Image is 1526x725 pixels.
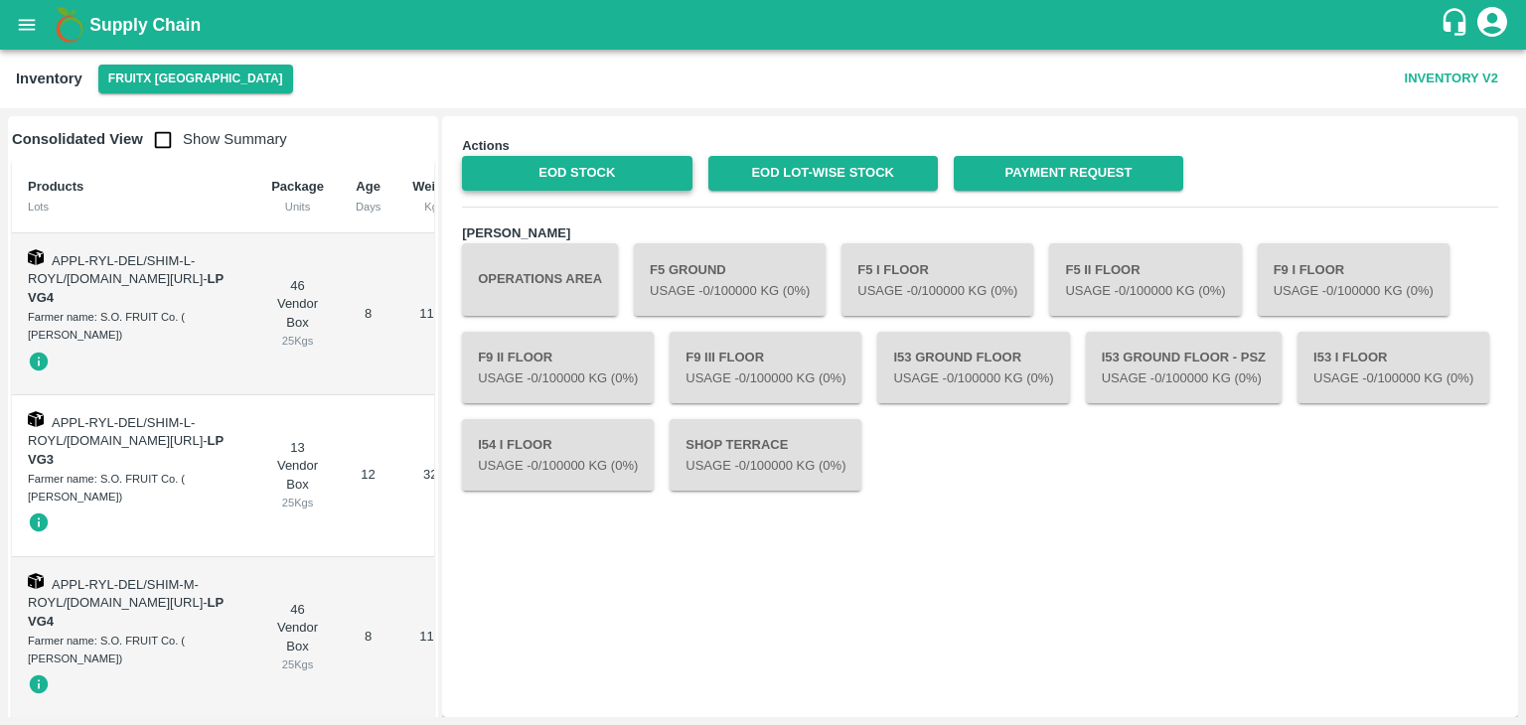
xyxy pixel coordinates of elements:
div: 46 Vendor Box [271,277,324,351]
div: customer-support [1440,7,1474,43]
td: 8 [340,233,396,395]
button: I53 Ground FloorUsage -0/100000 Kg (0%) [877,332,1069,403]
strong: LP VG4 [28,595,224,629]
div: Days [356,198,381,216]
img: box [28,411,44,427]
button: I53 I FloorUsage -0/100000 Kg (0%) [1297,332,1489,403]
button: F9 II FloorUsage -0/100000 Kg (0%) [462,332,654,403]
span: APPL-RYL-DEL/SHIM-M-ROYL/[DOMAIN_NAME][URL] [28,577,203,611]
div: 25 Kgs [271,655,324,673]
a: Supply Chain [89,11,1440,39]
p: Usage - 0 /100000 Kg (0%) [1313,369,1473,388]
div: Units [271,198,324,216]
span: APPL-RYL-DEL/SHIM-L-ROYL/[DOMAIN_NAME][URL] [28,415,203,449]
span: 1150 [419,629,448,644]
a: EOD Stock [462,156,691,191]
b: Age [356,179,381,194]
span: - [28,271,224,305]
p: Usage - 0 /100000 Kg (0%) [893,369,1053,388]
span: - [28,595,224,629]
div: 25 Kgs [271,494,324,511]
p: Usage - 0 /100000 Kg (0%) [478,457,638,476]
p: Usage - 0 /100000 Kg (0%) [686,457,845,476]
div: Kgs [412,198,455,216]
span: - [28,433,224,467]
div: Lots [28,198,239,216]
td: 12 [340,395,396,557]
b: Inventory [16,71,82,86]
b: Weight [412,179,455,194]
div: 46 Vendor Box [271,601,324,674]
img: box [28,573,44,589]
span: 1150 [419,306,448,321]
a: Payment Request [954,156,1183,191]
b: Products [28,179,83,194]
img: box [28,249,44,265]
button: Inventory V2 [1397,62,1506,96]
p: Usage - 0 /100000 Kg (0%) [686,369,845,388]
span: APPL-RYL-DEL/SHIM-L-ROYL/[DOMAIN_NAME][URL] [28,253,203,287]
div: Farmer name: S.O. FRUIT Co. ( [PERSON_NAME]) [28,470,239,507]
button: Shop TerraceUsage -0/100000 Kg (0%) [670,419,861,491]
button: F5 II FloorUsage -0/100000 Kg (0%) [1049,243,1241,315]
div: Farmer name: S.O. FRUIT Co. ( [PERSON_NAME]) [28,632,239,668]
b: [PERSON_NAME] [462,225,570,240]
p: Usage - 0 /100000 Kg (0%) [1065,282,1225,301]
b: Package [271,179,324,194]
p: Usage - 0 /100000 Kg (0%) [478,369,638,388]
p: Usage - 0 /100000 Kg (0%) [650,282,810,301]
td: 8 [340,557,396,719]
a: EOD Lot-wise Stock [708,156,938,191]
button: F9 III FloorUsage -0/100000 Kg (0%) [670,332,861,403]
span: 325 [423,467,445,482]
p: Usage - 0 /100000 Kg (0%) [1102,369,1266,388]
p: Usage - 0 /100000 Kg (0%) [1274,282,1434,301]
strong: LP VG3 [28,433,224,467]
img: logo [50,5,89,45]
b: Actions [462,138,510,153]
b: Consolidated View [12,131,143,147]
b: Supply Chain [89,15,201,35]
button: F9 I FloorUsage -0/100000 Kg (0%) [1258,243,1450,315]
button: F5 GroundUsage -0/100000 Kg (0%) [634,243,826,315]
span: Show Summary [143,131,287,147]
button: Select DC [98,65,293,93]
strong: LP VG4 [28,271,224,305]
button: I54 I FloorUsage -0/100000 Kg (0%) [462,419,654,491]
button: Operations Area [462,243,618,315]
div: Farmer name: S.O. FRUIT Co. ( [PERSON_NAME]) [28,308,239,345]
div: account of current user [1474,4,1510,46]
div: 13 Vendor Box [271,439,324,512]
button: open drawer [4,2,50,48]
div: 25 Kgs [271,332,324,350]
p: Usage - 0 /100000 Kg (0%) [857,282,1017,301]
button: I53 Ground Floor - PSZUsage -0/100000 Kg (0%) [1086,332,1282,403]
button: F5 I FloorUsage -0/100000 Kg (0%) [841,243,1033,315]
